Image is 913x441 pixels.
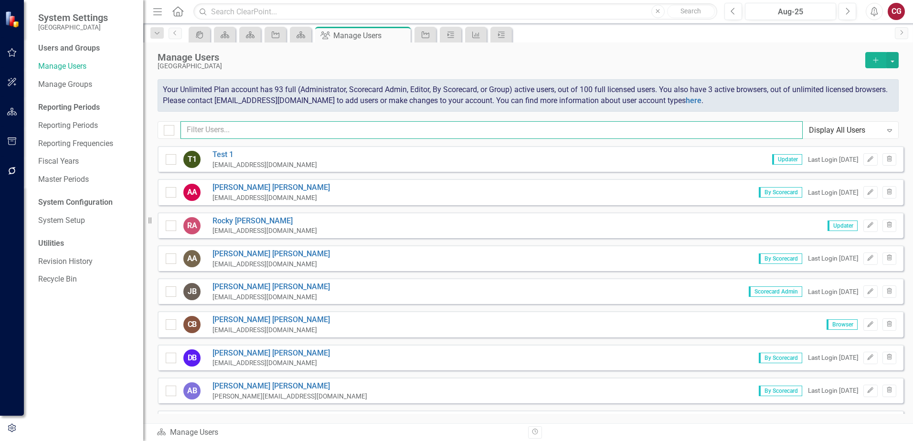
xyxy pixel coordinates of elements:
[212,193,330,202] div: [EMAIL_ADDRESS][DOMAIN_NAME]
[38,197,134,208] div: System Configuration
[808,386,859,395] div: Last Login [DATE]
[183,316,201,333] div: CB
[38,256,134,267] a: Revision History
[212,293,330,302] div: [EMAIL_ADDRESS][DOMAIN_NAME]
[212,325,330,335] div: [EMAIL_ADDRESS][DOMAIN_NAME]
[212,381,367,392] a: [PERSON_NAME] [PERSON_NAME]
[38,61,134,72] a: Manage Users
[212,160,317,169] div: [EMAIL_ADDRESS][DOMAIN_NAME]
[212,226,317,235] div: [EMAIL_ADDRESS][DOMAIN_NAME]
[212,249,330,260] a: [PERSON_NAME] [PERSON_NAME]
[38,238,134,249] div: Utilities
[212,315,330,325] a: [PERSON_NAME] [PERSON_NAME]
[38,43,134,54] div: Users and Groups
[183,250,201,267] div: AA
[38,174,134,185] a: Master Periods
[180,121,803,139] input: Filter Users...
[888,3,905,20] button: CG
[38,12,108,23] span: System Settings
[333,30,408,42] div: Manage Users
[808,188,859,197] div: Last Login [DATE]
[748,6,833,18] div: Aug-25
[38,138,134,149] a: Reporting Frequencies
[759,253,802,264] span: By Scorecard
[38,120,134,131] a: Reporting Periods
[157,427,521,438] div: Manage Users
[212,149,317,160] a: Test 1
[749,286,802,297] span: Scorecard Admin
[38,79,134,90] a: Manage Groups
[828,220,858,231] span: Updater
[759,386,802,396] span: By Scorecard
[212,348,330,359] a: [PERSON_NAME] [PERSON_NAME]
[158,52,860,63] div: Manage Users
[212,182,330,193] a: [PERSON_NAME] [PERSON_NAME]
[809,125,882,136] div: Display All Users
[212,358,330,367] div: [EMAIL_ADDRESS][DOMAIN_NAME]
[808,353,859,362] div: Last Login [DATE]
[5,10,21,27] img: ClearPoint Strategy
[193,3,717,20] input: Search ClearPoint...
[183,283,201,300] div: JB
[686,96,701,105] a: here
[38,23,108,31] small: [GEOGRAPHIC_DATA]
[183,151,201,168] div: T1
[827,319,858,330] span: Browser
[212,282,330,293] a: [PERSON_NAME] [PERSON_NAME]
[808,155,859,164] div: Last Login [DATE]
[759,353,802,363] span: By Scorecard
[772,154,802,165] span: Updater
[667,5,715,18] button: Search
[158,63,860,70] div: [GEOGRAPHIC_DATA]
[808,287,859,296] div: Last Login [DATE]
[759,187,802,198] span: By Scorecard
[38,156,134,167] a: Fiscal Years
[212,392,367,401] div: [PERSON_NAME][EMAIL_ADDRESS][DOMAIN_NAME]
[183,217,201,234] div: RA
[183,184,201,201] div: AA
[745,3,836,20] button: Aug-25
[38,274,134,285] a: Recycle Bin
[183,382,201,399] div: AB
[808,254,859,263] div: Last Login [DATE]
[163,85,888,105] span: Your Unlimited Plan account has 93 full (Administrator, Scorecard Admin, Editor, By Scorecard, or...
[212,216,317,227] a: Rocky [PERSON_NAME]
[38,215,134,226] a: System Setup
[38,102,134,113] div: Reporting Periods
[183,349,201,367] div: DB
[680,7,701,15] span: Search
[212,260,330,269] div: [EMAIL_ADDRESS][DOMAIN_NAME]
